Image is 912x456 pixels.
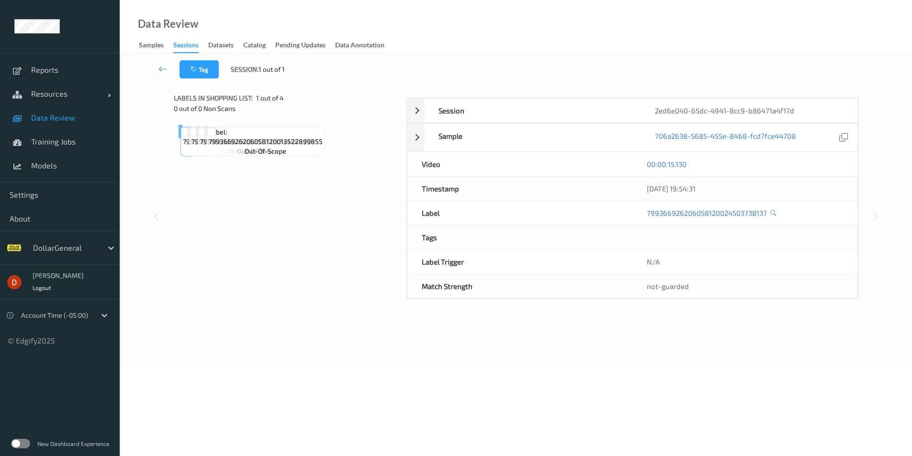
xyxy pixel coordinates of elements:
[407,274,632,298] div: Match Strength
[407,152,632,176] div: Video
[138,19,198,29] div: Data Review
[407,177,632,200] div: Timestamp
[231,65,259,74] span: Session:
[647,281,843,291] div: not-guarded
[174,93,253,103] span: Labels in shopping list:
[407,250,632,274] div: Label Trigger
[335,39,394,52] a: Data Annotation
[275,39,335,52] a: Pending Updates
[407,201,632,225] div: Label
[407,225,632,249] div: Tags
[647,184,843,193] div: [DATE] 19:54:31
[407,123,858,152] div: Sample706a2638-5685-455e-8468-fcd7fce44708
[139,40,164,52] div: Samples
[335,40,384,52] div: Data Annotation
[245,146,286,156] span: out-of-scope
[173,40,199,53] div: Sessions
[424,124,641,151] div: Sample
[424,99,641,122] div: Session
[647,208,767,218] a: 799366926206058120024503738137
[647,159,687,169] a: 00:00:15.130
[243,40,266,52] div: Catalog
[139,39,173,52] a: Samples
[208,40,234,52] div: Datasets
[173,39,208,53] a: Sessions
[208,39,243,52] a: Datasets
[275,40,326,52] div: Pending Updates
[259,65,285,74] span: 1 out of 1
[174,104,400,113] div: 0 out of 0 Non Scans
[632,250,857,274] div: N/A
[641,99,857,122] div: 2ed6e040-65dc-4941-8cc9-b86471a4f17d
[243,39,275,52] a: Catalog
[180,60,219,78] button: Tag
[655,131,796,144] a: 706a2638-5685-455e-8468-fcd7fce44708
[407,98,858,123] div: Session2ed6e040-65dc-4941-8cc9-b86471a4f17d
[209,127,323,146] span: Label: 799366926206058120013522899855
[256,93,284,103] span: 1 out of 4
